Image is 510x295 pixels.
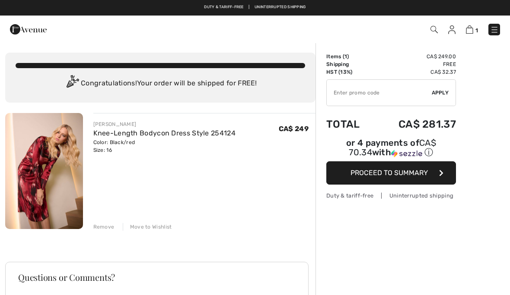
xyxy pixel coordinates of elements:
input: Promo code [327,80,432,106]
div: Remove [93,223,115,231]
img: Menu [490,25,499,34]
img: Congratulation2.svg [64,75,81,92]
img: Knee-Length Bodycon Dress Style 254124 [5,113,83,229]
td: CA$ 32.37 [374,68,456,76]
div: Move to Wishlist [123,223,172,231]
img: Sezzle [391,150,422,157]
td: CA$ 281.37 [374,110,456,139]
td: Total [326,110,374,139]
div: Color: Black/red Size: 16 [93,138,236,154]
td: Free [374,60,456,68]
div: Congratulations! Your order will be shipped for FREE! [16,75,305,92]
span: Proceed to Summary [351,169,428,177]
img: Shopping Bag [466,25,473,34]
td: Items ( ) [326,53,374,60]
span: 1 [344,53,347,60]
div: [PERSON_NAME] [93,120,236,128]
span: CA$ 249 [279,125,309,133]
img: 1ère Avenue [10,21,47,38]
h3: Questions or Comments? [18,273,296,282]
div: or 4 payments of with [326,139,456,158]
span: CA$ 70.34 [349,138,436,157]
a: Knee-Length Bodycon Dress Style 254124 [93,129,236,137]
span: 1 [475,27,478,34]
img: Search [430,26,438,33]
div: or 4 payments ofCA$ 70.34withSezzle Click to learn more about Sezzle [326,139,456,161]
td: CA$ 249.00 [374,53,456,60]
td: Shipping [326,60,374,68]
a: 1 [466,24,478,35]
span: Apply [432,89,449,97]
img: My Info [448,25,456,34]
a: 1ère Avenue [10,25,47,33]
button: Proceed to Summary [326,161,456,185]
td: HST (13%) [326,68,374,76]
div: Duty & tariff-free | Uninterrupted shipping [326,191,456,200]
